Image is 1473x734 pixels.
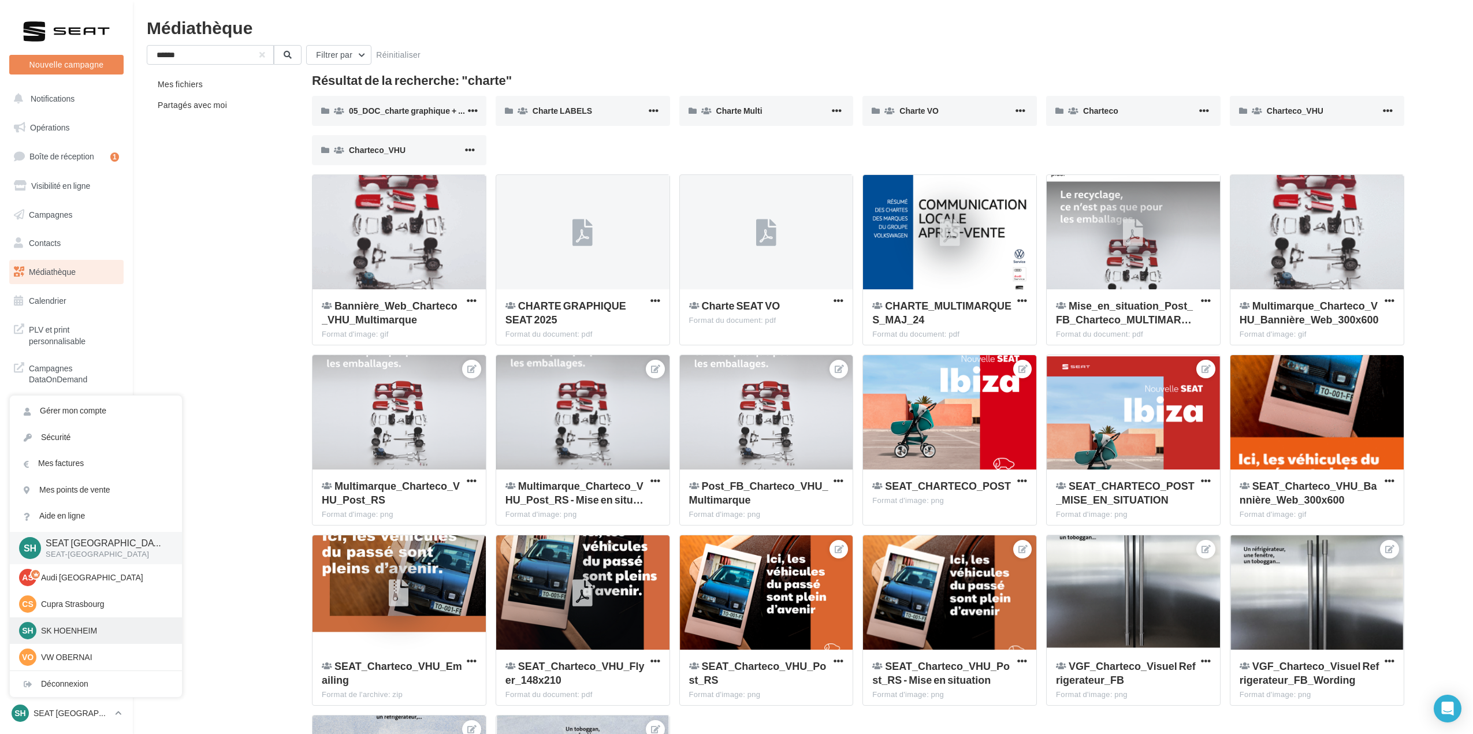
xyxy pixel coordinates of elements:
span: Charteco [1083,106,1118,115]
span: SEAT_Charteco_VHU_Post_RS [689,660,827,686]
span: Charte LABELS [533,106,592,115]
span: VO [22,651,34,663]
span: SEAT_Charteco_VHU_Flyer_148x210 [505,660,645,686]
div: Format d'image: png [1056,509,1211,520]
a: Gérer mon compte [10,398,182,424]
a: Calendrier [7,289,126,313]
a: Campagnes DataOnDemand [7,356,126,390]
span: Charte SEAT VO [702,299,780,312]
a: Aide en ligne [10,503,182,529]
div: Format du document: pdf [505,690,660,700]
a: Opérations [7,115,126,140]
span: AS [22,572,33,583]
div: Format d'image: png [689,690,844,700]
span: Charte Multi [716,106,762,115]
span: SEAT_Charteco_VHU_Emailing [322,660,462,686]
p: Audi [GEOGRAPHIC_DATA] [41,572,168,583]
div: Résultat de la recherche: "charte" [312,74,1404,87]
span: Multimarque_Charteco_VHU_Bannière_Web_300x600 [1240,299,1379,326]
p: Cupra Strasbourg [41,598,168,610]
span: PLV et print personnalisable [29,322,119,346]
div: Format du document: pdf [1056,329,1211,340]
span: Notifications [31,94,75,103]
span: Bannière_Web_Charteco_VHU_Multimarque [322,299,457,326]
div: Format d'image: png [505,509,660,520]
span: CHARTE GRAPHIQUE SEAT 2025 [505,299,626,326]
span: Mes fichiers [158,79,203,89]
a: Contacts [7,231,126,255]
a: Mes factures [10,450,182,476]
span: Mise_en_situation_Post_FB_Charteco_MULTIMARQUE [1056,299,1193,326]
div: Format d'image: png [872,690,1027,700]
span: VGF_Charteco_Visuel Refrigerateur_FB_Wording [1240,660,1379,686]
span: SEAT_CHARTECO_POST_MISE_EN_SITUATION [1056,479,1195,506]
a: Visibilité en ligne [7,174,126,198]
span: SH [24,541,36,554]
span: 05_DOC_charte graphique + Guidelines [349,106,500,115]
span: Partagés avec moi [158,100,227,110]
span: Médiathèque [29,267,76,277]
div: Format d'image: gif [322,329,477,340]
span: Opérations [30,122,69,132]
div: Format d'image: png [322,509,477,520]
span: Post_FB_Charteco_VHU_Multimarque [689,479,828,506]
div: Format d'image: png [1056,690,1211,700]
div: Format du document: pdf [689,315,844,326]
span: CHARTE_MULTIMARQUES_MAJ_24 [872,299,1011,326]
div: Format du document: pdf [872,329,1027,340]
span: Campagnes DataOnDemand [29,360,119,385]
span: SEAT_Charteco_VHU_Post_RS - Mise en situation [872,660,1010,686]
p: SEAT [GEOGRAPHIC_DATA] [46,536,163,550]
span: Campagnes [29,209,73,219]
p: VW OBERNAI [41,651,168,663]
span: Calendrier [29,296,66,305]
span: Charteco_VHU [1267,106,1323,115]
div: Déconnexion [10,671,182,697]
span: Multimarque_Charteco_VHU_Post_RS [322,479,460,506]
span: Visibilité en ligne [31,181,90,191]
span: SH [22,625,33,636]
span: VGF_Charteco_Visuel Refrigerateur_FB [1056,660,1196,686]
div: Format d'image: png [872,495,1027,506]
span: CS [22,598,33,610]
span: Boîte de réception [29,151,94,161]
div: Format du document: pdf [505,329,660,340]
a: PLV et print personnalisable [7,317,126,351]
span: Multimarque_Charteco_VHU_Post_RS - Mise en situation [505,479,643,506]
div: Format d'image: gif [1240,509,1394,520]
span: Charte VO [899,106,939,115]
div: Open Intercom Messenger [1434,695,1461,722]
button: Notifications [7,87,121,111]
div: 1 [110,152,119,162]
a: Campagnes [7,203,126,227]
div: Format d'image: png [1240,690,1394,700]
span: SEAT_Charteco_VHU_Bannière_Web_300x600 [1240,479,1377,506]
p: SK HOENHEIM [41,625,168,636]
p: SEAT-[GEOGRAPHIC_DATA] [46,549,163,560]
div: Format d'image: png [689,509,844,520]
span: SH [14,707,25,719]
div: Format d'image: gif [1240,329,1394,340]
span: Contacts [29,238,61,248]
div: Format de l'archive: zip [322,690,477,700]
a: Sécurité [10,424,182,450]
a: Médiathèque [7,260,126,284]
button: Nouvelle campagne [9,55,124,74]
a: Mes points de vente [10,477,182,503]
a: SH SEAT [GEOGRAPHIC_DATA] [9,702,124,724]
a: Boîte de réception1 [7,144,126,169]
p: SEAT [GEOGRAPHIC_DATA] [34,707,110,719]
span: SEAT_CHARTECO_POST [885,479,1011,492]
div: Médiathèque [147,18,1459,36]
span: Charteco_VHU [349,145,406,155]
button: Filtrer par [306,45,371,65]
button: Réinitialiser [371,48,425,62]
